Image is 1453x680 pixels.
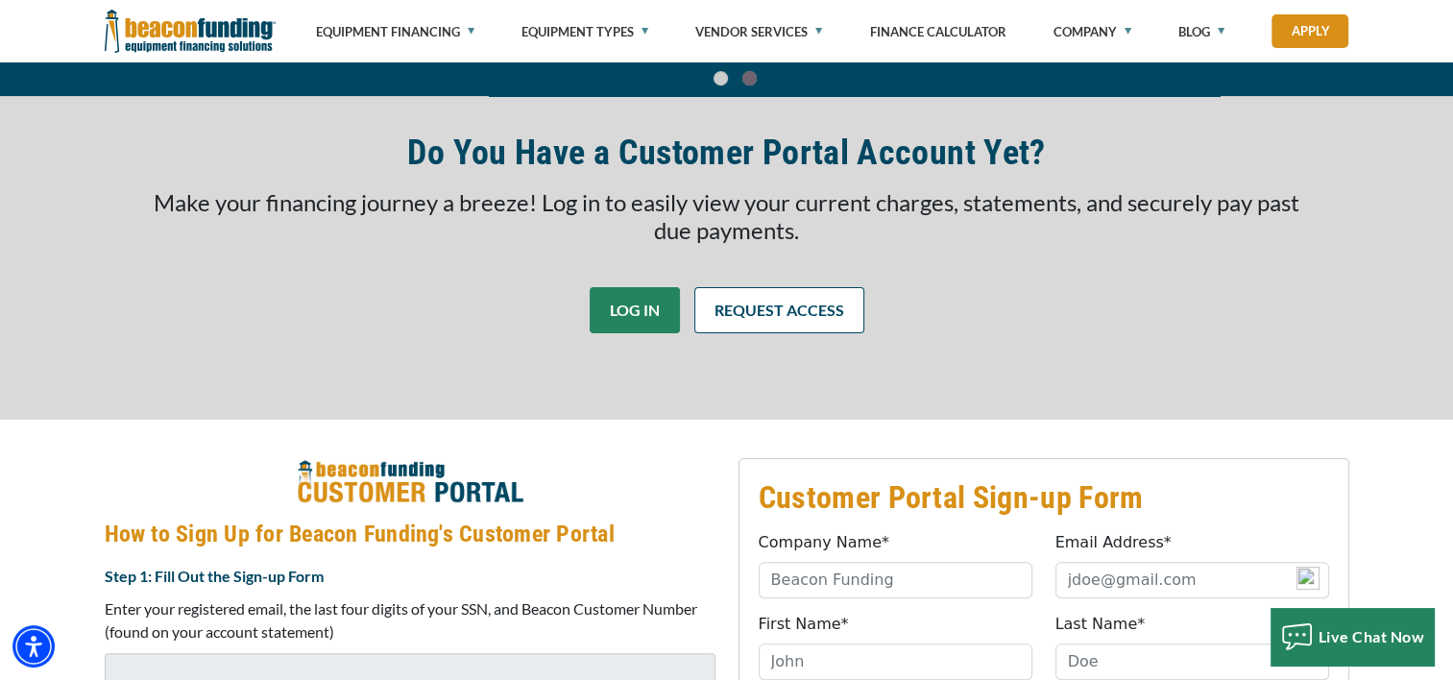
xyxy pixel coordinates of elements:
input: Beacon Funding [759,562,1032,598]
input: jdoe@gmail.com [1055,562,1329,598]
h3: Customer Portal Sign-up Form [759,478,1329,517]
input: John [759,644,1032,680]
span: Live Chat Now [1319,627,1425,645]
label: Last Name* [1055,613,1146,636]
a: Go To Slide 0 [710,70,733,86]
p: Enter your registered email, the last four digits of your SSN, and Beacon Customer Number (found ... [105,597,715,644]
label: Company Name* [759,531,889,554]
a: REQUEST ACCESS [694,287,864,333]
label: First Name* [759,613,849,636]
img: How to Sign Up for Beacon Funding's Customer Portal [297,458,523,508]
a: Go To Slide 1 [739,70,762,86]
div: Accessibility Menu [12,625,55,668]
label: Email Address* [1055,531,1172,554]
h4: How to Sign Up for Beacon Funding's Customer Portal [105,518,715,550]
a: LOG IN - open in a new tab [590,287,680,333]
input: Doe [1055,644,1329,680]
button: Live Chat Now [1271,608,1435,666]
span: Make your financing journey a breeze! Log in to easily view your current charges, statements, and... [154,188,1299,244]
h2: Do You Have a Customer Portal Account Yet? [407,131,1045,175]
strong: Step 1: Fill Out the Sign-up Form [105,567,324,585]
a: Apply [1271,14,1348,48]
